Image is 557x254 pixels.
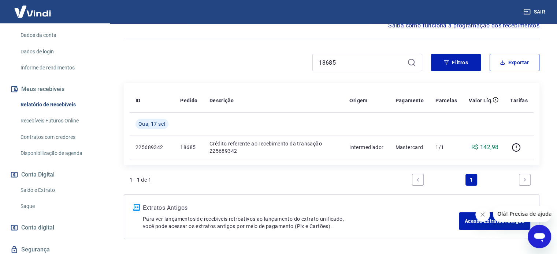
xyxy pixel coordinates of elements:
[490,54,539,71] button: Exportar
[18,199,101,214] a: Saque
[18,97,101,112] a: Relatório de Recebíveis
[475,207,490,222] iframe: Fechar mensagem
[471,143,499,152] p: R$ 142,98
[18,113,101,128] a: Recebíveis Futuros Online
[435,144,457,151] p: 1/1
[412,174,424,186] a: Previous page
[493,206,551,222] iframe: Mensagem da empresa
[469,97,493,104] p: Valor Líq.
[395,144,424,151] p: Mastercard
[180,144,197,151] p: 18685
[9,167,101,183] button: Conta Digital
[135,97,141,104] p: ID
[209,97,234,104] p: Descrição
[143,215,459,230] p: Para ver lançamentos de recebíveis retroativos ao lançamento do extrato unificado, você pode aces...
[18,130,101,145] a: Contratos com credores
[133,204,140,211] img: ícone
[9,220,101,236] a: Conta digital
[9,0,56,23] img: Vindi
[143,204,459,212] p: Extratos Antigos
[510,97,528,104] p: Tarifas
[18,183,101,198] a: Saldo e Extrato
[180,97,197,104] p: Pedido
[522,5,548,19] button: Sair
[18,60,101,75] a: Informe de rendimentos
[319,57,404,68] input: Busque pelo número do pedido
[519,174,531,186] a: Next page
[395,97,424,104] p: Pagamento
[388,21,539,30] a: Saiba como funciona a programação dos recebimentos
[135,144,168,151] p: 225689342
[18,44,101,59] a: Dados de login
[528,225,551,248] iframe: Botão para abrir a janela de mensagens
[18,28,101,43] a: Dados da conta
[4,5,62,11] span: Olá! Precisa de ajuda?
[9,81,101,97] button: Meus recebíveis
[435,97,457,104] p: Parcelas
[349,97,367,104] p: Origem
[138,120,166,128] span: Qua, 17 set
[431,54,481,71] button: Filtros
[209,140,338,155] p: Crédito referente ao recebimento da transação 225689342
[349,144,383,151] p: Intermediador
[459,212,530,230] a: Acesse Extratos Antigos
[409,171,534,189] ul: Pagination
[465,174,477,186] a: Page 1 is your current page
[18,146,101,161] a: Disponibilização de agenda
[130,176,151,183] p: 1 - 1 de 1
[21,223,54,233] span: Conta digital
